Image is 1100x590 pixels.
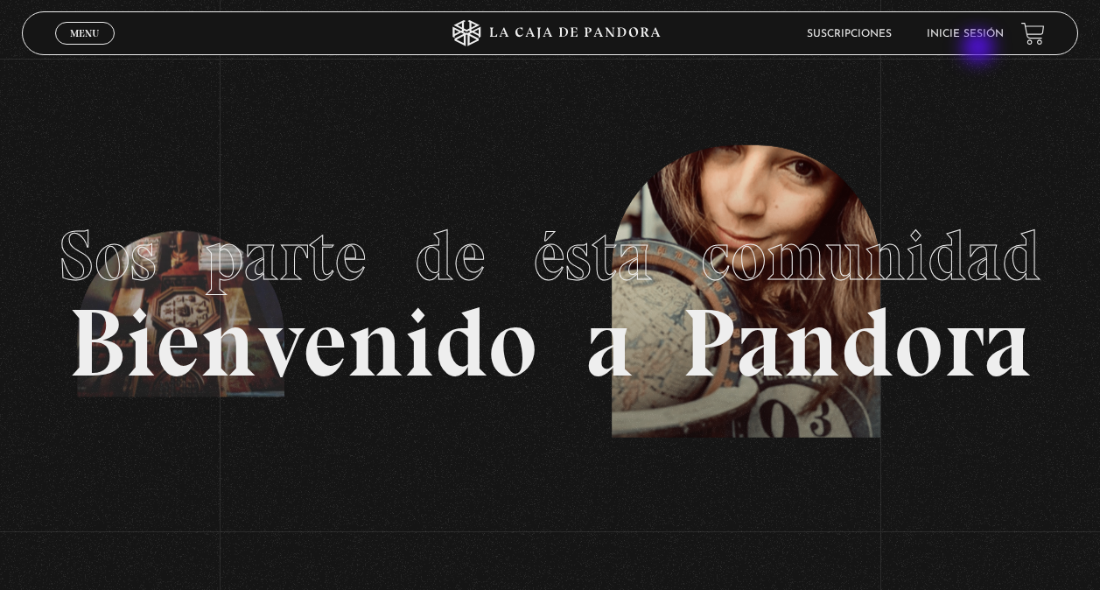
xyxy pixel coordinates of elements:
[927,29,1004,39] a: Inicie sesión
[60,214,1041,298] span: Sos parte de ésta comunidad
[807,29,892,39] a: Suscripciones
[60,199,1041,391] h1: Bienvenido a Pandora
[1021,22,1045,46] a: View your shopping cart
[65,43,106,55] span: Cerrar
[70,28,99,39] span: Menu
